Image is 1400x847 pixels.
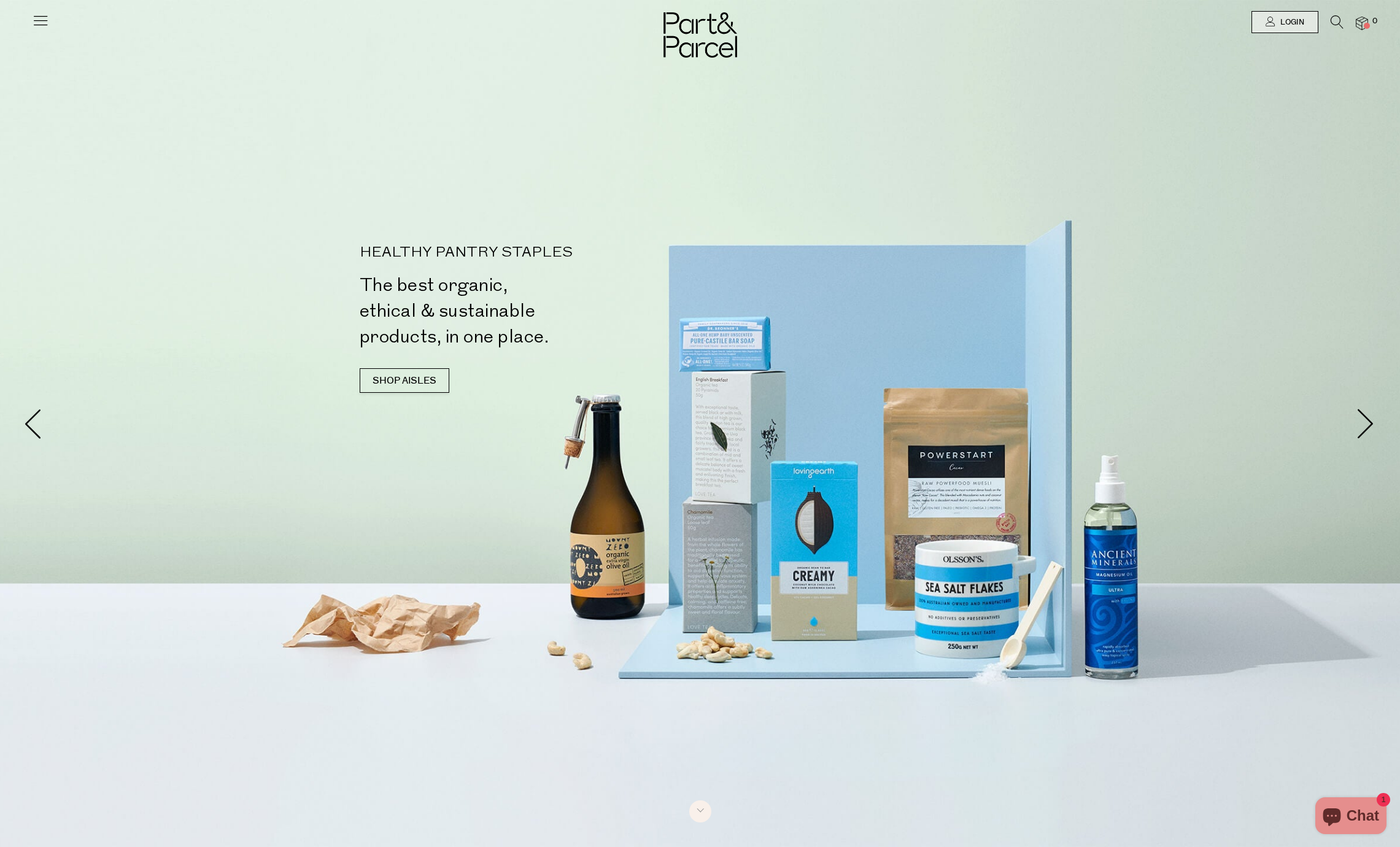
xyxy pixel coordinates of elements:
img: Part&Parcel [663,12,737,58]
span: Login [1277,17,1304,28]
span: 0 [1369,16,1380,27]
p: HEALTHY PANTRY STAPLES [360,246,705,260]
inbox-online-store-chat: Shopify online store chat [1312,797,1390,837]
a: 0 [1356,17,1368,29]
a: SHOP AISLES [360,368,449,393]
a: Login [1251,11,1318,33]
h2: The best organic, ethical & sustainable products, in one place. [360,273,705,350]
